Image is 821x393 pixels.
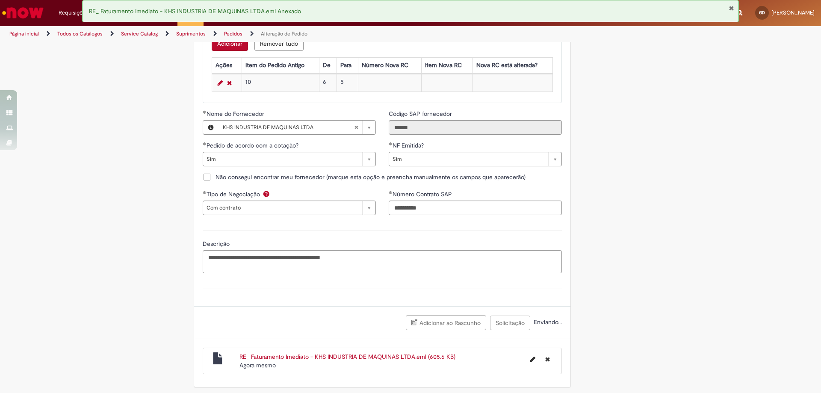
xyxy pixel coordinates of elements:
a: Service Catalog [121,30,158,37]
span: Obrigatório Preenchido [389,191,393,194]
a: Todos os Catálogos [57,30,103,37]
th: Nova RC está alterada? [473,58,552,74]
th: Para [337,58,358,74]
button: Fechar Notificação [729,5,734,12]
span: Somente leitura - Código SAP fornecedor [389,110,454,118]
input: Número Contrato SAP [389,201,562,215]
img: ServiceNow [1,4,45,21]
span: GD [759,10,765,15]
td: 5 [337,74,358,92]
td: 10 [242,74,319,92]
span: Sim [393,152,544,166]
span: Enviando... [532,318,562,326]
td: 6 [319,74,337,92]
button: Add a row for Lista DE PARA quantidades [212,36,248,51]
th: De [319,58,337,74]
span: Obrigatório Preenchido [203,191,207,194]
span: RE_ Faturamento Imediato - KHS INDUSTRIA DE MAQUINAS LTDA.eml Anexado [89,7,301,15]
th: Item Nova RC [421,58,473,74]
span: [PERSON_NAME] [771,9,815,16]
a: RE_ Faturamento Imediato - KHS INDUSTRIA DE MAQUINAS LTDA.eml (605.6 KB) [239,353,455,360]
label: Somente leitura - Código SAP fornecedor [389,109,454,118]
th: Número Nova RC [358,58,421,74]
button: Remove all rows for Lista DE PARA quantidades [254,36,304,51]
a: Alteração de Pedido [261,30,307,37]
span: Sim [207,152,358,166]
a: Suprimentos [176,30,206,37]
span: Tipo de Negociação [207,190,262,198]
span: Nome do Fornecedor [207,110,266,118]
a: Página inicial [9,30,39,37]
button: Excluir RE_ Faturamento Imediato - KHS INDUSTRIA DE MAQUINAS LTDA.eml [540,352,555,366]
a: Editar Linha 1 [216,78,225,88]
span: Número Contrato SAP [393,190,454,198]
abbr: Limpar campo Nome do Fornecedor [350,121,363,134]
button: Editar nome de arquivo RE_ Faturamento Imediato - KHS INDUSTRIA DE MAQUINAS LTDA.eml [525,352,540,366]
span: Descrição [203,240,231,248]
th: Ações [212,58,242,74]
button: Nome do Fornecedor, Visualizar este registro KHS INDUSTRIA DE MAQUINAS LTDA [203,121,219,134]
span: NF Emitida? [393,142,425,149]
a: Pedidos [224,30,242,37]
input: Código SAP fornecedor [389,120,562,135]
span: Obrigatório Preenchido [203,110,207,114]
a: KHS INDUSTRIA DE MAQUINAS LTDALimpar campo Nome do Fornecedor [219,121,375,134]
span: Agora mesmo [239,361,276,369]
a: Remover linha 1 [225,78,234,88]
span: Obrigatório Preenchido [203,142,207,145]
span: Com contrato [207,201,358,215]
time: 29/09/2025 14:11:21 [239,361,276,369]
span: Não consegui encontrar meu fornecedor (marque esta opção e preencha manualmente os campos que apa... [216,173,526,181]
span: Pedido de acordo com a cotação? [207,142,300,149]
span: KHS INDUSTRIA DE MAQUINAS LTDA [223,121,354,134]
th: Item do Pedido Antigo [242,58,319,74]
textarea: Descrição [203,250,562,273]
span: Requisições [59,9,89,17]
span: Ajuda para Tipo de Negociação [261,190,272,197]
ul: Trilhas de página [6,26,541,42]
span: Obrigatório Preenchido [389,142,393,145]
